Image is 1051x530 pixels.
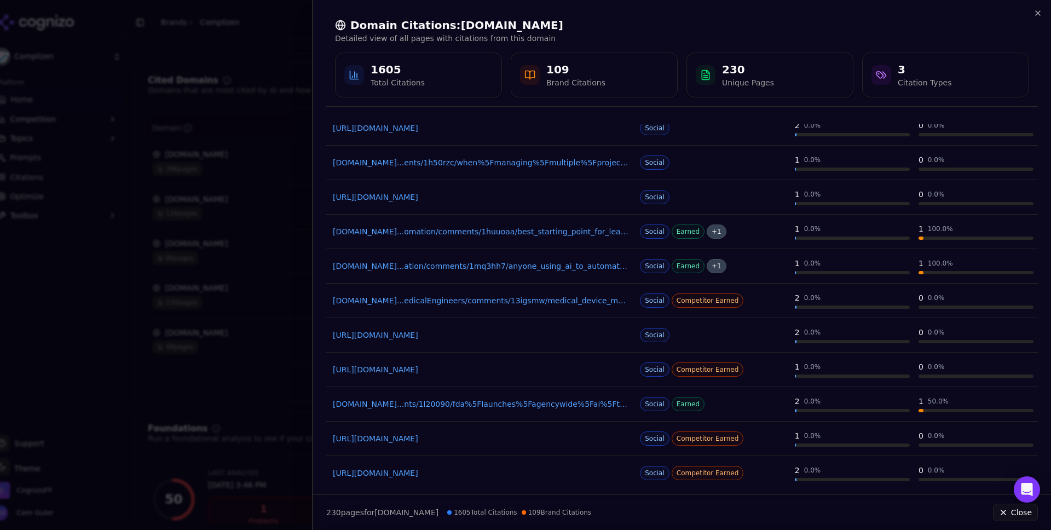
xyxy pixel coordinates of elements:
div: 1 [795,189,800,200]
div: 1 [795,361,800,372]
div: 0 [919,327,923,338]
div: 0 [919,465,923,476]
div: 0 [919,430,923,441]
div: 0.0 % [804,155,821,164]
div: 0 [919,189,923,200]
span: Competitor Earned [672,466,744,480]
div: 1 [795,223,800,234]
span: Social [640,190,669,204]
span: Social [640,362,669,377]
div: 100.0 % [928,259,953,268]
span: Competitor Earned [672,431,744,446]
a: [URL][DOMAIN_NAME] [333,330,629,341]
div: 1605 [371,62,425,77]
a: [URL][DOMAIN_NAME] [333,192,629,203]
div: 3 [898,62,951,77]
div: Brand Citations [546,77,605,88]
span: Social [640,121,669,135]
span: Earned [672,397,704,411]
span: + 1 [707,224,726,239]
a: [URL][DOMAIN_NAME] [333,364,629,375]
a: [DOMAIN_NAME]...ents/1h50rzc/when%5Fmanaging%5Fmultiple%5Fprojects%5Fhow%5Fdo%5Fyou [333,157,629,168]
div: 2 [795,465,800,476]
div: 1 [919,258,923,269]
div: 0.0 % [928,362,945,371]
p: page s for [326,507,438,518]
span: Social [640,155,669,170]
div: 0.0 % [804,121,821,130]
span: Social [640,397,669,411]
div: 0.0 % [804,224,821,233]
div: 0.0 % [928,293,945,302]
span: Competitor Earned [672,293,744,308]
a: [URL][DOMAIN_NAME] [333,468,629,479]
a: [DOMAIN_NAME]...omation/comments/1huuoaa/best_starting_point_for_learning_ai_agents [333,226,629,237]
div: 1 [919,396,923,407]
div: 0 [919,361,923,372]
span: Social [640,431,669,446]
a: [URL][DOMAIN_NAME] [333,123,629,134]
span: Social [640,259,669,273]
div: 0.0 % [928,155,945,164]
a: [DOMAIN_NAME]...edicalEngineers/comments/13igsmw/medical_device_management_software [333,295,629,306]
div: 2 [795,327,800,338]
span: 1605 Total Citations [447,508,517,517]
div: 0.0 % [804,466,821,475]
div: 50.0 % [928,397,949,406]
div: 2 [795,396,800,407]
div: 109 [546,62,605,77]
span: + 1 [707,259,726,273]
span: 230 [326,508,341,517]
div: 2 [795,292,800,303]
div: 0 [919,154,923,165]
div: 0.0 % [804,259,821,268]
div: 1 [795,154,800,165]
span: Social [640,328,669,342]
span: Earned [672,259,704,273]
div: 1 [795,258,800,269]
div: 230 [722,62,774,77]
div: Unique Pages [722,77,774,88]
span: Social [640,224,669,239]
div: 0 [919,292,923,303]
a: [URL][DOMAIN_NAME] [333,433,629,444]
div: 0.0 % [804,362,821,371]
a: [DOMAIN_NAME]...nts/1l20090/fda%5Flaunches%5Fagencywide%5Fai%5Ftool%5Fto%5Foptimize [333,399,629,410]
span: 109 Brand Citations [522,508,591,517]
span: Social [640,293,669,308]
div: 2 [795,120,800,131]
div: 0.0 % [804,431,821,440]
p: Detailed view of all pages with citations from this domain [335,33,1029,44]
div: 100.0 % [928,224,953,233]
button: Close [993,504,1038,521]
a: [DOMAIN_NAME]...ation/comments/1mq3hh7/anyone_using_ai_to_automate_compliance_stuff [333,261,629,272]
span: Social [640,466,669,480]
div: 0.0 % [928,190,945,199]
div: 0.0 % [804,293,821,302]
div: 0.0 % [928,121,945,130]
div: 1 [795,430,800,441]
div: 0.0 % [928,431,945,440]
div: Total Citations [371,77,425,88]
span: Earned [672,224,704,239]
div: 1 [919,223,923,234]
span: Competitor Earned [672,362,744,377]
div: 0.0 % [928,466,945,475]
h2: Domain Citations: [DOMAIN_NAME] [335,18,1029,33]
div: 0.0 % [928,328,945,337]
span: [DOMAIN_NAME] [374,508,438,517]
div: 0.0 % [804,328,821,337]
div: 0 [919,120,923,131]
div: Citation Types [898,77,951,88]
div: 0.0 % [804,397,821,406]
div: 0.0 % [804,190,821,199]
